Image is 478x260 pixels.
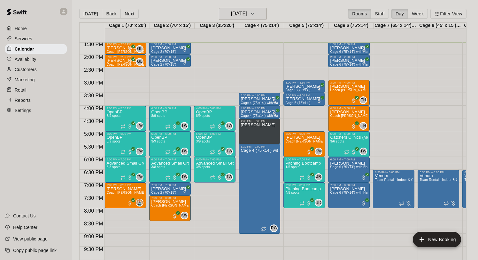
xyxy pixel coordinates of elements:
[315,199,322,207] div: Javon Rigsby
[328,54,370,67] div: 2:00 PM – 2:30 PM: Mason Wurster
[138,45,143,53] span: Gavin Lindsey
[106,183,144,187] div: 7:00 PM – 8:00 PM
[351,149,357,155] span: All customers have paid
[315,148,322,155] div: Kelan Washington
[182,59,188,66] span: All customers have paid
[330,50,408,53] span: Cage 6 (75'x14') with Hack Attack pitching machine
[136,122,143,130] div: Tony Wyss
[306,149,312,155] span: All customers have paid
[172,175,178,181] span: All customers have paid
[216,175,223,181] span: All customers have paid
[285,132,323,135] div: 5:00 PM – 6:00 PM
[285,191,299,194] span: 4/5 spots filled
[285,158,323,161] div: 6:00 PM – 7:00 PM
[127,59,133,66] span: All customers have paid
[182,187,188,194] span: All customers have paid
[351,123,357,130] span: All customers have paid
[241,119,278,123] div: 4:30 PM – 5:30 PM
[361,46,367,53] span: All customers have paid
[283,183,325,208] div: 7:00 PM – 8:00 PM: Pitching Bootcamp
[228,148,233,155] span: Tony Wyss
[82,247,105,252] span: 9:30 PM
[328,157,370,183] div: 6:00 PM – 7:00 PM: Sivakumar Madineni
[5,34,67,44] div: Services
[106,43,144,46] div: 1:30 PM – 2:00 PM
[330,132,368,135] div: 5:00 PM – 6:00 PM
[351,98,357,104] span: All customers have paid
[359,122,367,130] div: Tyler Hamilton
[120,175,126,180] span: Recurring event
[136,173,143,181] div: Tony Wyss
[149,195,191,221] div: 7:30 PM – 8:30 PM: Jake Walker
[151,43,189,46] div: 1:30 PM – 2:00 PM
[328,42,370,54] div: 1:30 PM – 2:00 PM: Mason Wurster
[375,178,453,182] span: Team Rental - Indoor & Outdoor (Leander Location)
[399,201,404,206] span: Recurring event
[328,183,370,208] div: 7:00 PM – 8:00 PM: Sivakumar Madineni
[330,43,368,46] div: 1:30 PM – 2:00 PM
[306,200,312,207] span: All customers have paid
[127,175,133,181] span: All customers have paid
[444,201,449,206] span: Recurring event
[106,140,120,143] span: 3/9 spots filled
[5,75,67,85] a: Marketing
[285,81,323,84] div: 3:00 PM – 3:30 PM
[285,94,323,97] div: 3:30 PM – 4:00 PM
[172,123,178,130] span: All customers have paid
[5,65,67,74] div: Customers
[316,98,322,104] span: All customers have paid
[137,174,143,180] span: TW
[284,23,329,29] div: Cage 5 (75'x14')
[196,165,210,169] span: 3/8 spots filled
[196,107,234,110] div: 4:00 PM – 5:00 PM
[136,199,143,207] div: Derelle Owens
[82,42,105,47] span: 1:30 PM
[151,165,165,169] span: 3/8 spots filled
[102,9,121,19] button: Back
[150,23,195,29] div: Cage 2 (70' x 15')
[196,158,234,161] div: 6:00 PM – 7:00 PM
[151,196,189,199] div: 7:30 PM – 8:30 PM
[306,175,312,181] span: All customers have paid
[317,173,322,181] span: Javon Rigsby
[82,54,105,60] span: 2:00 PM
[261,226,266,232] span: Recurring event
[151,50,176,53] span: Cage 2 (70'x15')
[219,8,267,20] button: [DATE]
[239,144,280,234] div: 5:30 PM – 9:00 PM: Cage 4 (75'x14') with Hack Attack Pitching machine
[82,131,105,137] span: 5:00 PM
[5,106,67,115] div: Settings
[82,106,105,111] span: 4:00 PM
[317,148,322,155] span: Kelan Washington
[330,88,388,92] span: Coach [PERSON_NAME] - 60 minutes
[15,66,37,73] p: Customers
[225,173,233,181] div: Tony Wyss
[136,58,143,66] div: Gavin Lindsey
[194,131,235,157] div: 5:00 PM – 6:00 PM: OpenBP
[317,199,322,207] span: Javon Rigsby
[283,93,325,106] div: 3:30 PM – 4:00 PM: Tom Braband
[104,157,146,183] div: 6:00 PM – 7:00 PM: Advanced Small Group / Batting Practice 11 & UP
[241,114,319,118] span: Cage 4 (75'x14') with Hack Attack Pitching machine
[105,23,150,29] div: Cage 1 (70' x 20')
[195,23,239,29] div: Cage 3 (35'x20')
[361,175,367,181] span: All customers have paid
[361,59,367,66] span: All customers have paid
[137,46,143,52] span: GL
[196,140,210,143] span: 3/9 spots filled
[285,165,299,169] span: 1/5 spots filled
[82,208,105,214] span: 8:00 PM
[330,63,408,66] span: Cage 6 (75'x14') with Hack Attack pitching machine
[362,122,367,130] span: Tyler Hamilton
[165,175,170,180] span: Recurring event
[299,201,305,206] span: Recurring event
[106,114,120,118] span: 8/9 spots filled
[361,123,366,129] span: TH
[106,55,144,59] div: 2:00 PM – 2:30 PM
[360,148,366,155] span: TW
[165,150,170,155] span: Recurring event
[182,46,188,53] span: All customers have paid
[138,148,143,155] span: Tony Wyss
[149,54,191,67] div: 2:00 PM – 2:30 PM: Ryan Radebach
[106,63,165,66] span: Coach [PERSON_NAME] - 30 minutes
